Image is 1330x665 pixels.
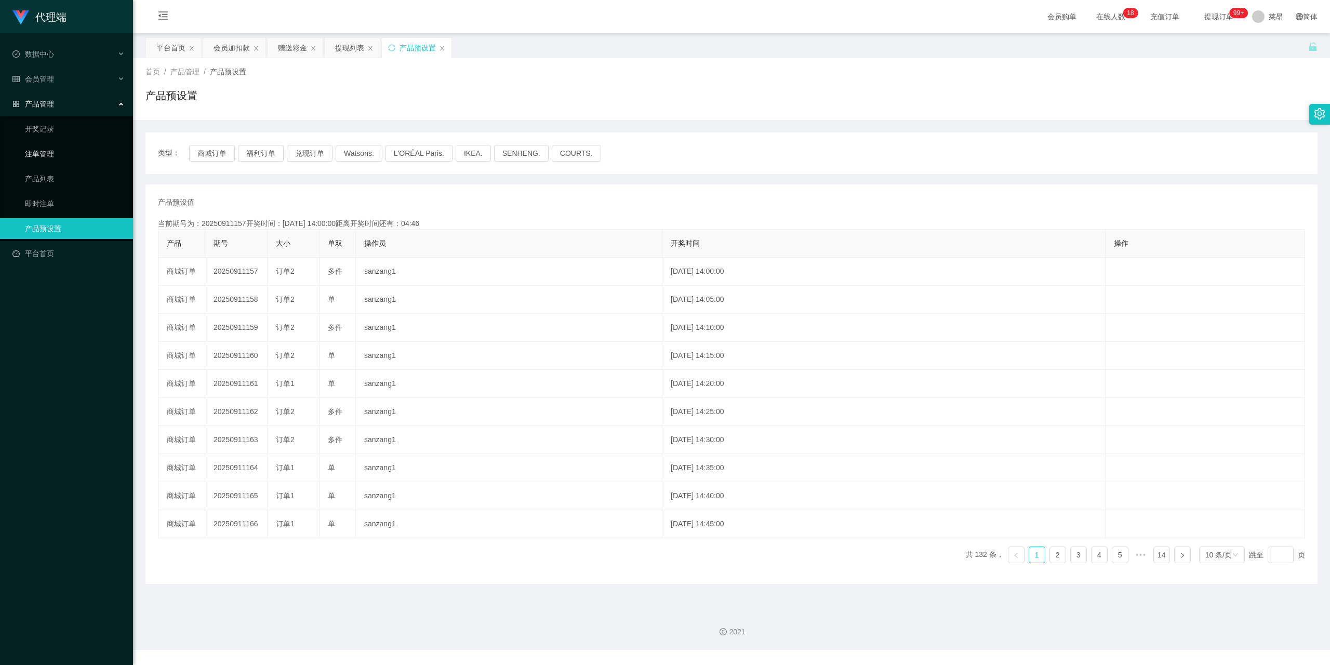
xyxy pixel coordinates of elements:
td: 20250911163 [205,426,268,454]
span: 订单2 [276,267,295,275]
button: COURTS. [552,145,601,162]
td: sanzang1 [356,398,662,426]
span: 充值订单 [1145,13,1185,20]
td: sanzang1 [356,314,662,342]
sup: 1159 [1229,8,1248,18]
td: sanzang1 [356,454,662,482]
div: 会员加扣款 [214,38,250,58]
i: 图标: close [253,45,259,51]
i: 图标: appstore-o [12,100,20,108]
li: 14 [1153,547,1170,563]
span: / [164,68,166,76]
button: 商城订单 [189,145,235,162]
i: 图标: sync [388,44,395,51]
td: sanzang1 [356,286,662,314]
span: 产品预设值 [158,197,194,208]
td: [DATE] 14:45:00 [662,510,1106,538]
td: 商城订单 [158,314,205,342]
li: 5 [1112,547,1128,563]
span: 订单1 [276,520,295,528]
span: 产品管理 [170,68,199,76]
p: 8 [1130,8,1134,18]
i: 图标: setting [1314,108,1325,119]
button: Watsons. [336,145,382,162]
td: [DATE] 14:05:00 [662,286,1106,314]
button: L'ORÉAL Paris. [385,145,453,162]
button: SENHENG. [494,145,549,162]
i: 图标: close [189,45,195,51]
td: sanzang1 [356,426,662,454]
div: 平台首页 [156,38,185,58]
i: 图标: left [1013,552,1019,558]
td: 商城订单 [158,370,205,398]
li: 下一页 [1174,547,1191,563]
span: 订单1 [276,379,295,388]
td: 20250911166 [205,510,268,538]
div: 跳至 页 [1249,547,1305,563]
span: 期号 [214,239,228,247]
i: 图标: close [310,45,316,51]
span: 单 [328,520,335,528]
td: [DATE] 14:10:00 [662,314,1106,342]
button: 兑现订单 [287,145,332,162]
td: sanzang1 [356,342,662,370]
td: 20250911162 [205,398,268,426]
span: 会员管理 [12,75,54,83]
li: 向后 5 页 [1133,547,1149,563]
span: / [204,68,206,76]
span: 订单1 [276,491,295,500]
span: 开奖时间 [671,239,700,247]
td: 商城订单 [158,286,205,314]
span: 数据中心 [12,50,54,58]
div: 当前期号为：20250911157开奖时间：[DATE] 14:00:00距离开奖时间还有：04:46 [158,218,1305,229]
a: 图标: dashboard平台首页 [12,243,125,264]
button: 福利订单 [238,145,284,162]
td: 商城订单 [158,426,205,454]
a: 产品列表 [25,168,125,189]
td: 商城订单 [158,398,205,426]
a: 5 [1112,547,1128,563]
div: 提现列表 [335,38,364,58]
span: 产品 [167,239,181,247]
span: 类型： [158,145,189,162]
td: [DATE] 14:40:00 [662,482,1106,510]
i: 图标: down [1232,552,1239,559]
a: 产品预设置 [25,218,125,239]
li: 共 132 条， [966,547,1004,563]
span: 首页 [145,68,160,76]
td: [DATE] 14:35:00 [662,454,1106,482]
i: 图标: right [1179,552,1186,558]
i: 图标: unlock [1308,42,1318,51]
i: 图标: global [1296,13,1303,20]
td: 商城订单 [158,510,205,538]
span: 多件 [328,267,342,275]
td: [DATE] 14:15:00 [662,342,1106,370]
span: 操作 [1114,239,1128,247]
h1: 产品预设置 [145,88,197,103]
td: 商城订单 [158,258,205,286]
i: 图标: close [439,45,445,51]
sup: 18 [1123,8,1138,18]
a: 1 [1029,547,1045,563]
td: sanzang1 [356,482,662,510]
span: 单 [328,351,335,360]
li: 上一页 [1008,547,1025,563]
td: 商城订单 [158,342,205,370]
a: 注单管理 [25,143,125,164]
td: sanzang1 [356,258,662,286]
td: 20250911164 [205,454,268,482]
td: 20250911160 [205,342,268,370]
a: 代理端 [12,12,66,21]
i: 图标: copyright [720,628,727,635]
td: 20250911165 [205,482,268,510]
td: [DATE] 14:30:00 [662,426,1106,454]
a: 开奖记录 [25,118,125,139]
a: 3 [1071,547,1086,563]
span: 单 [328,295,335,303]
td: 20250911159 [205,314,268,342]
span: 订单2 [276,295,295,303]
td: 20250911157 [205,258,268,286]
span: 大小 [276,239,290,247]
span: 订单2 [276,323,295,331]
